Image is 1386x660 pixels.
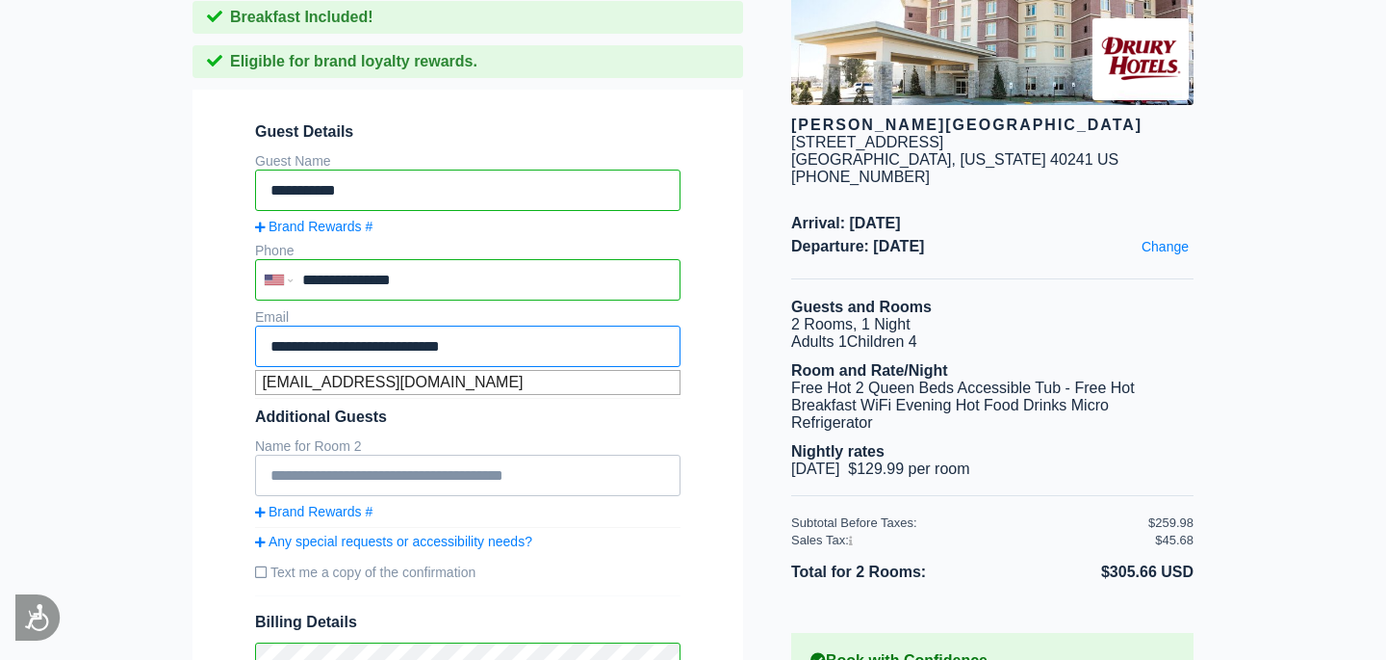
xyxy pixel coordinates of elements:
[255,243,294,258] label: Phone
[791,238,1193,255] span: Departure: [DATE]
[255,370,680,395] div: [EMAIL_ADDRESS][DOMAIN_NAME]
[791,169,1193,186] div: [PHONE_NUMBER]
[255,153,331,169] label: Guest Name
[791,515,1148,530] div: Subtotal Before Taxes:
[255,409,680,426] div: Additional Guests
[791,560,992,585] li: Total for 2 Rooms:
[257,261,297,299] div: United States: +1
[255,219,680,234] a: Brand Rewards #
[1148,515,1193,530] div: $259.98
[791,299,932,315] b: Guests and Rooms
[255,534,680,549] a: Any special requests or accessibility needs?
[791,461,970,477] span: [DATE] $129.99 per room
[255,123,680,141] span: Guest Details
[960,151,1045,168] span: [US_STATE]
[791,533,1148,547] div: Sales Tax:
[255,309,289,325] label: Email
[791,333,1193,351] li: Adults 1
[255,504,680,519] a: Brand Rewards #
[847,333,917,350] span: Children 4
[791,380,1193,432] li: Free Hot 2 Queen Beds Accessible Tub - Free Hot Breakfast WiFi Evening Hot Food Drinks Micro Refr...
[992,560,1193,585] li: $305.66 USD
[192,45,743,78] div: Eligible for brand loyalty rewards.
[255,557,680,588] label: Text me a copy of the confirmation
[791,151,956,168] span: [GEOGRAPHIC_DATA],
[255,614,680,631] span: Billing Details
[255,438,361,454] label: Name for Room 2
[1155,533,1193,547] div: $45.68
[791,316,1193,333] li: 2 Rooms, 1 Night
[791,117,1193,134] div: [PERSON_NAME][GEOGRAPHIC_DATA]
[192,1,743,34] div: Breakfast Included!
[1050,151,1093,168] span: 40241
[791,134,943,151] div: [STREET_ADDRESS]
[1092,18,1189,100] img: Brand logo for Drury Inn & Suites Louisville North
[791,362,948,379] b: Room and Rate/Night
[791,443,885,460] b: Nightly rates
[791,215,1193,232] span: Arrival: [DATE]
[1137,234,1193,259] a: Change
[1097,151,1118,168] span: US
